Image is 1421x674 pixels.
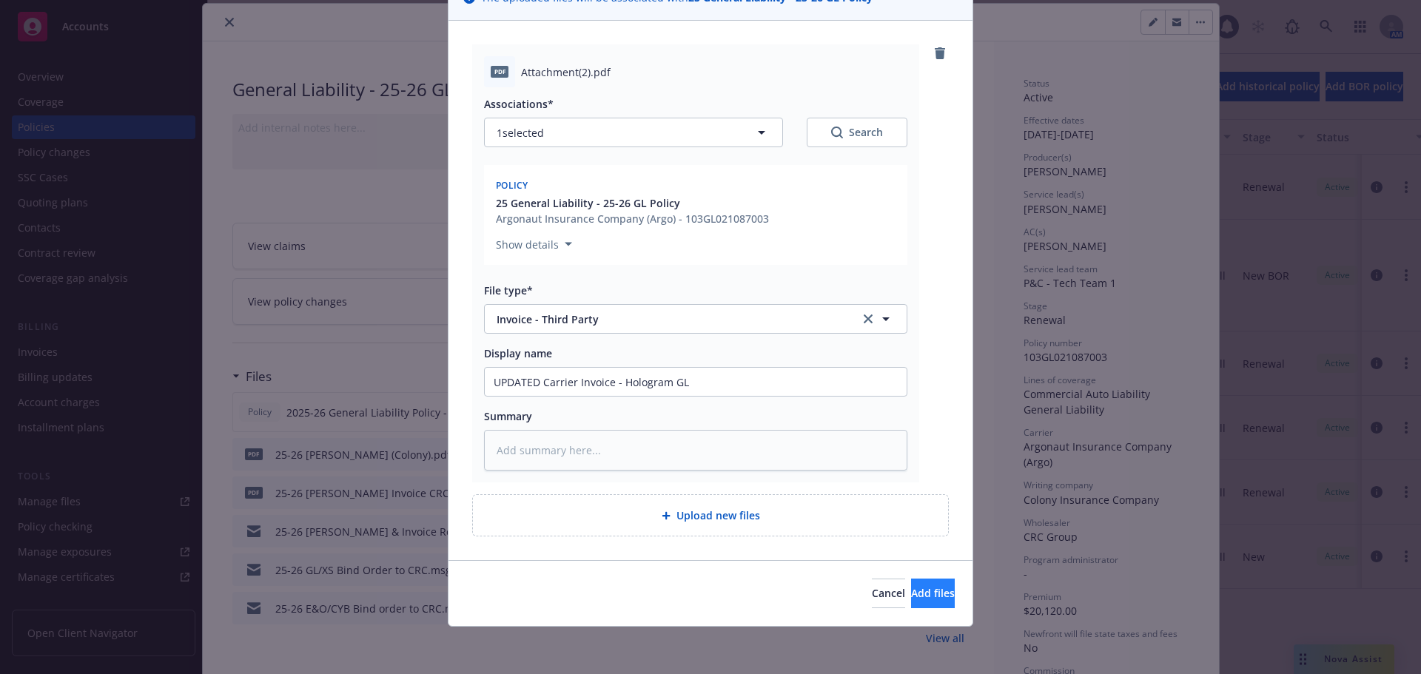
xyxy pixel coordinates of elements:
[872,586,905,600] span: Cancel
[911,579,955,608] button: Add files
[676,508,760,523] span: Upload new files
[484,409,532,423] span: Summary
[911,586,955,600] span: Add files
[472,494,949,536] div: Upload new files
[872,579,905,608] button: Cancel
[485,368,907,396] input: Add display name here...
